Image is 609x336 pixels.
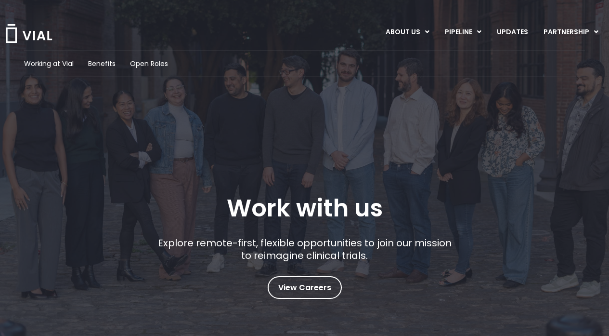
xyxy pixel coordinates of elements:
a: PARTNERSHIPMenu Toggle [536,24,606,40]
h1: Work with us [227,194,383,222]
a: View Careers [268,276,342,299]
a: Benefits [88,59,116,69]
span: View Careers [278,282,331,294]
a: PIPELINEMenu Toggle [437,24,489,40]
a: ABOUT USMenu Toggle [378,24,437,40]
p: Explore remote-first, flexible opportunities to join our mission to reimagine clinical trials. [154,237,455,262]
a: UPDATES [489,24,535,40]
a: Working at Vial [24,59,74,69]
img: Vial Logo [5,24,53,43]
a: Open Roles [130,59,168,69]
